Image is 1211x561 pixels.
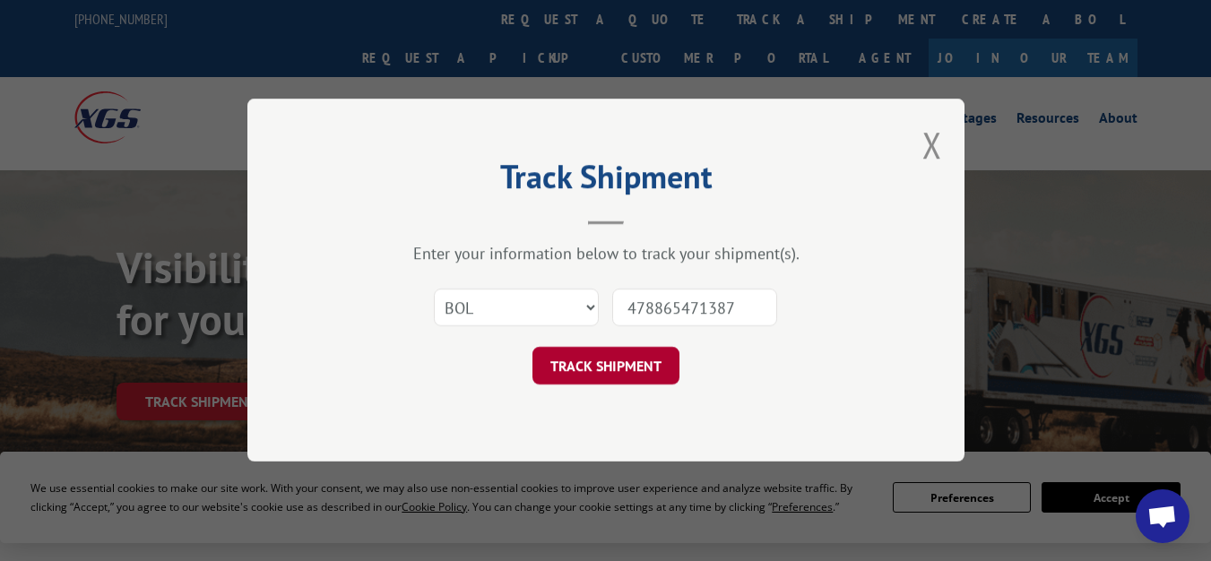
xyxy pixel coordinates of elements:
button: TRACK SHIPMENT [532,348,679,385]
input: Number(s) [612,289,777,327]
a: Open chat [1136,489,1189,543]
div: Enter your information below to track your shipment(s). [337,244,875,264]
button: Close modal [922,121,942,168]
h2: Track Shipment [337,164,875,198]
